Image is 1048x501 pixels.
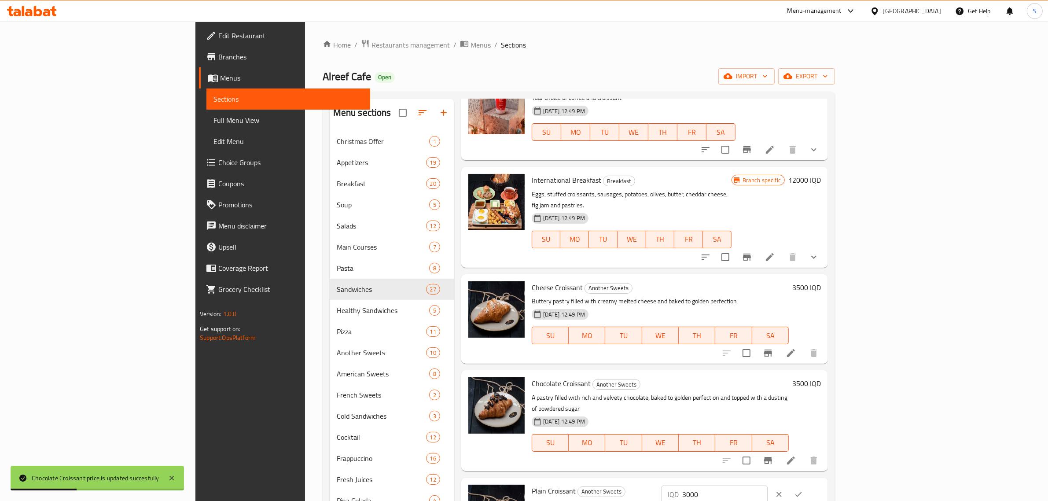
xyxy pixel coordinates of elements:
[540,107,588,115] span: [DATE] 12:49 PM
[330,258,454,279] div: Pasta8
[642,434,679,452] button: WE
[220,73,364,83] span: Menus
[536,233,557,246] span: SU
[572,436,602,449] span: MO
[337,347,426,358] div: Another Sweets
[715,327,752,344] button: FR
[536,126,558,139] span: SU
[330,173,454,194] div: Breakfast20
[642,327,679,344] button: WE
[427,285,440,294] span: 27
[569,327,605,344] button: MO
[785,71,828,82] span: export
[427,433,440,442] span: 12
[532,281,583,294] span: Cheese Croissant
[430,391,440,399] span: 2
[337,368,429,379] span: American Sweets
[501,40,526,50] span: Sections
[592,233,614,246] span: TU
[706,233,728,246] span: SA
[427,180,440,188] span: 20
[532,123,561,141] button: SU
[213,115,364,125] span: Full Menu View
[603,176,635,186] span: Breakfast
[737,451,756,470] span: Select to update
[429,199,440,210] div: items
[199,152,371,173] a: Choice Groups
[427,454,440,463] span: 16
[337,411,429,421] span: Cold Sandwiches
[578,486,625,497] span: Another Sweets
[337,221,426,231] span: Salads
[199,46,371,67] a: Branches
[787,6,842,16] div: Menu-management
[375,74,395,81] span: Open
[782,139,803,160] button: delete
[710,126,732,139] span: SA
[393,103,412,122] span: Select all sections
[648,123,677,141] button: TH
[540,417,588,426] span: [DATE] 12:49 PM
[330,363,454,384] div: American Sweets8
[330,236,454,258] div: Main Courses7
[803,343,824,364] button: delete
[223,308,236,320] span: 1.0.0
[426,453,440,464] div: items
[337,305,429,316] span: Healthy Sandwiches
[337,199,429,210] span: Soup
[337,432,426,442] span: Cocktail
[532,231,561,248] button: SU
[426,284,440,295] div: items
[337,390,429,400] span: French Sweets
[646,231,675,248] button: TH
[429,242,440,252] div: items
[337,326,426,337] div: Pizza
[337,474,426,485] div: Fresh Juices
[426,221,440,231] div: items
[540,310,588,319] span: [DATE] 12:49 PM
[532,377,591,390] span: Chocolate Croissant
[426,347,440,358] div: items
[337,136,429,147] span: Christmas Offer
[605,327,642,344] button: TU
[429,411,440,421] div: items
[590,123,619,141] button: TU
[429,390,440,400] div: items
[560,231,589,248] button: MO
[200,323,240,335] span: Get support on:
[792,281,821,294] h6: 3500 IQD
[532,484,576,497] span: Plain Croissant
[430,201,440,209] span: 5
[589,231,618,248] button: TU
[206,110,371,131] a: Full Menu View
[330,405,454,427] div: Cold Sandwiches3
[337,284,426,295] span: Sandwiches
[706,123,735,141] button: SA
[337,453,426,464] div: Frappuccino
[719,436,748,449] span: FR
[605,434,642,452] button: TU
[623,126,645,139] span: WE
[426,178,440,189] div: items
[427,158,440,167] span: 19
[32,473,159,483] div: Chocolate Croissant price is updated succesfully
[330,215,454,236] div: Salads12
[330,152,454,173] div: Appetizers19
[752,327,789,344] button: SA
[330,131,454,152] div: Christmas Offer1
[646,329,675,342] span: WE
[430,137,440,146] span: 1
[532,392,789,414] p: A pastry filled with rich and velvety chocolate, baked to golden perfection and topped with a dus...
[429,136,440,147] div: items
[536,436,565,449] span: SU
[337,242,429,252] span: Main Courses
[330,427,454,448] div: Cocktail12
[218,284,364,295] span: Grocery Checklist
[199,279,371,300] a: Grocery Checklist
[468,174,525,230] img: International Breakfast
